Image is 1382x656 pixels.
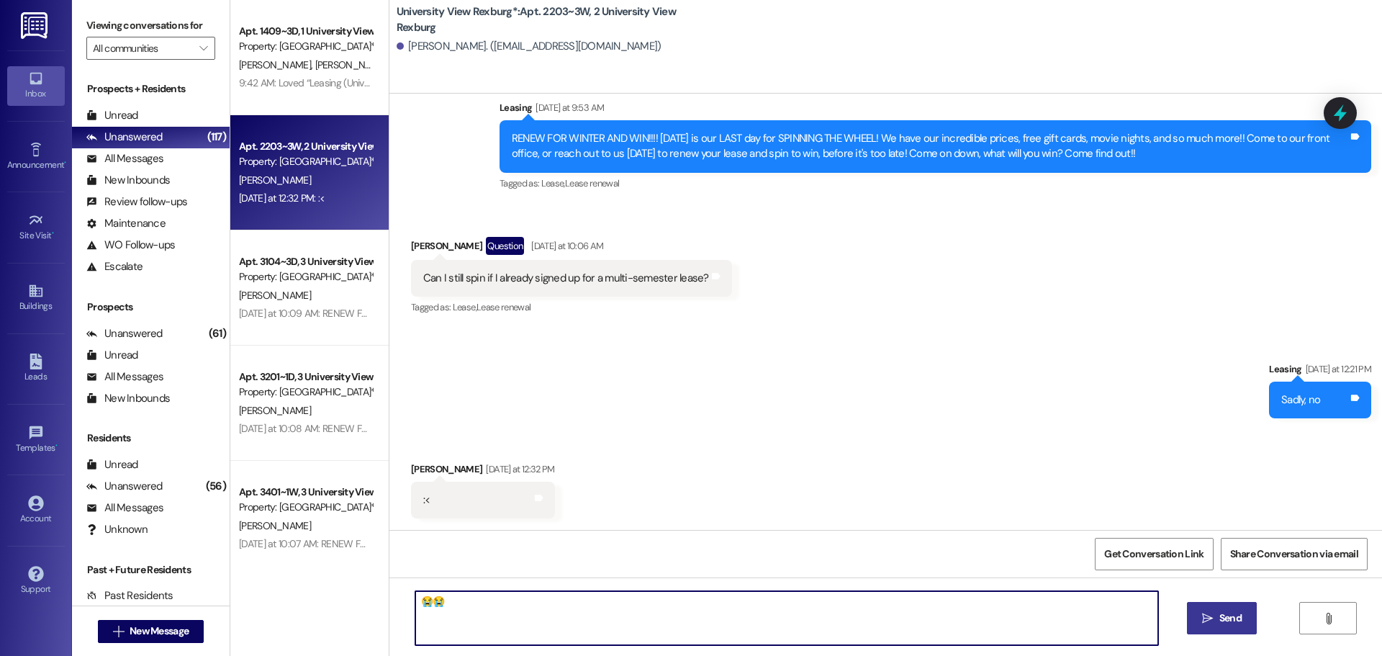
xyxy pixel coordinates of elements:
a: Buildings [7,279,65,318]
div: [PERSON_NAME] [411,237,732,260]
div: Can I still spin if I already signed up for a multi-semester lease? [423,271,709,286]
div: Apt. 3201~1D, 3 University View Rexburg [239,369,372,385]
div: Unread [86,457,138,472]
span: [PERSON_NAME] [239,519,311,532]
span: • [55,441,58,451]
div: (56) [202,475,230,498]
div: Apt. 2203~3W, 2 University View Rexburg [239,139,372,154]
div: Unanswered [86,479,163,494]
div: [DATE] at 9:53 AM [532,100,604,115]
div: Escalate [86,259,143,274]
div: Sadly, no [1281,392,1320,408]
div: Property: [GEOGRAPHIC_DATA]* [239,385,372,400]
div: Unknown [86,522,148,537]
div: Property: [GEOGRAPHIC_DATA]* [239,269,372,284]
a: Account [7,491,65,530]
div: Tagged as: [411,297,732,318]
a: Leads [7,349,65,388]
i:  [113,626,124,637]
span: Lease , [541,177,565,189]
div: All Messages [86,151,163,166]
div: (61) [205,323,230,345]
div: Residents [72,431,230,446]
div: Past Residents [86,588,173,603]
span: [PERSON_NAME] [239,289,311,302]
div: Unread [86,108,138,123]
span: Lease renewal [565,177,620,189]
div: New Inbounds [86,391,170,406]
div: Maintenance [86,216,166,231]
a: Site Visit • [7,208,65,247]
span: Share Conversation via email [1230,547,1358,562]
div: Property: [GEOGRAPHIC_DATA]* [239,39,372,54]
a: Templates • [7,421,65,459]
div: Prospects + Residents [72,81,230,96]
span: [PERSON_NAME] [239,174,311,187]
div: WO Follow-ups [86,238,175,253]
button: Share Conversation via email [1221,538,1368,570]
div: Prospects [72,300,230,315]
span: • [64,158,66,168]
div: Review follow-ups [86,194,187,210]
div: :< [423,493,430,508]
span: [PERSON_NAME] [315,58,391,71]
div: Property: [GEOGRAPHIC_DATA]* [239,154,372,169]
textarea: 😭😭 [415,591,1158,645]
a: Inbox [7,66,65,105]
input: All communities [93,37,192,60]
div: [DATE] at 12:32 PM: :< [239,192,325,205]
span: [PERSON_NAME] [239,404,311,417]
div: Question [486,237,524,255]
span: Lease , [453,301,477,313]
span: Send [1219,611,1242,626]
i:  [1323,613,1334,624]
div: [PERSON_NAME]. ([EMAIL_ADDRESS][DOMAIN_NAME]) [397,39,661,54]
div: Leasing [1269,361,1371,382]
span: New Message [130,624,189,639]
div: Leasing [500,100,1371,120]
a: Support [7,562,65,601]
span: [PERSON_NAME] [239,58,315,71]
b: University View Rexburg*: Apt. 2203~3W, 2 University View Rexburg [397,4,685,35]
div: All Messages [86,500,163,516]
div: New Inbounds [86,173,170,188]
div: Unanswered [86,326,163,341]
div: Past + Future Residents [72,562,230,578]
span: Get Conversation Link [1104,547,1203,562]
div: Property: [GEOGRAPHIC_DATA]* [239,500,372,515]
div: [PERSON_NAME] [411,462,555,482]
label: Viewing conversations for [86,14,215,37]
i:  [1202,613,1213,624]
button: Get Conversation Link [1095,538,1213,570]
span: • [52,228,54,238]
button: Send [1187,602,1257,634]
div: Apt. 3401~1W, 3 University View Rexburg [239,485,372,500]
div: [DATE] at 10:06 AM [528,238,603,253]
div: (117) [204,126,230,148]
div: Unanswered [86,130,163,145]
div: All Messages [86,369,163,385]
img: ResiDesk Logo [21,12,50,39]
i:  [199,42,207,54]
span: Lease renewal [477,301,531,313]
div: Tagged as: [500,173,1371,194]
div: [DATE] at 12:21 PM [1302,361,1371,377]
button: New Message [98,620,204,643]
div: RENEW FOR WINTER AND WIN!!!! [DATE] is our LAST day for SPINNING THE WHEEL! We have our incredibl... [512,131,1348,162]
div: Apt. 3104~3D, 3 University View Rexburg [239,254,372,269]
div: Unread [86,348,138,363]
div: [DATE] at 12:32 PM [482,462,554,477]
div: Apt. 1409~3D, 1 University View Rexburg [239,24,372,39]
